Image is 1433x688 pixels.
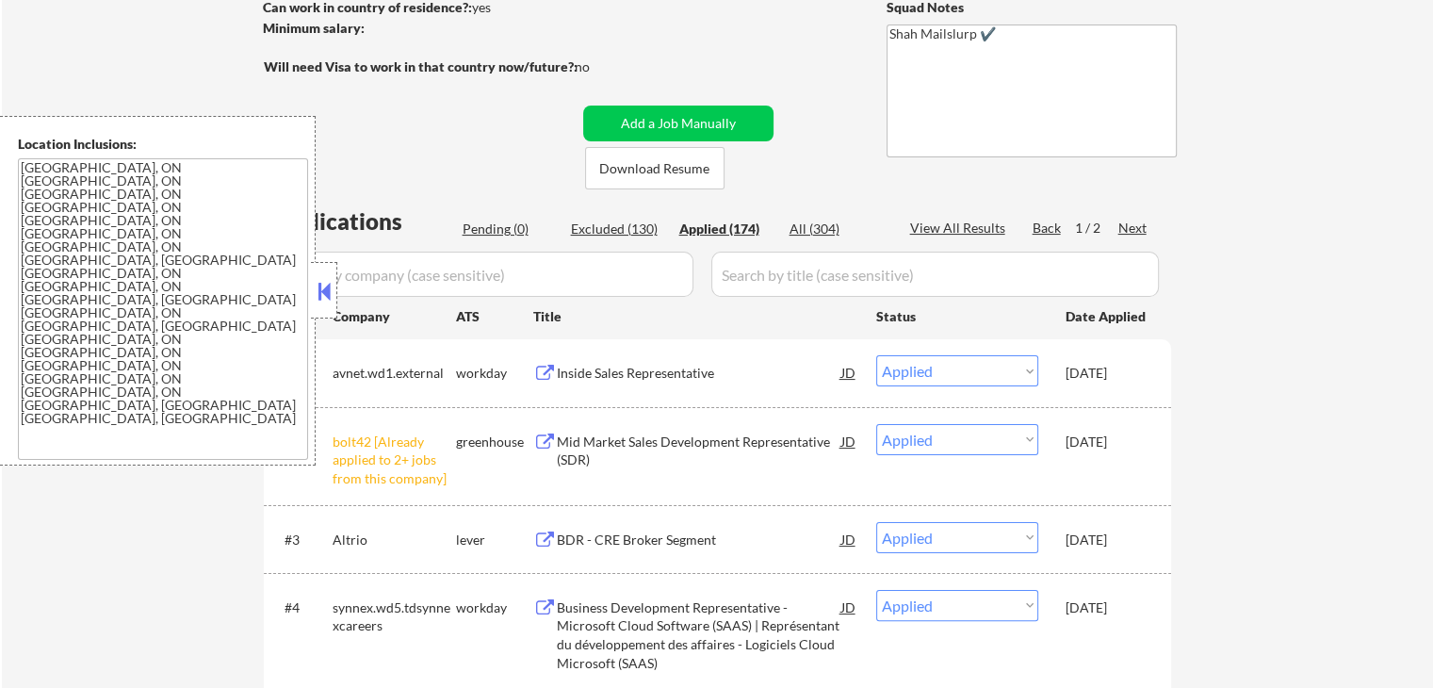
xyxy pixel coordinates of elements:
div: Applied (174) [679,220,773,238]
strong: Will need Visa to work in that country now/future?: [264,58,578,74]
div: Altrio [333,531,456,549]
div: Company [333,307,456,326]
div: workday [456,364,533,383]
div: ATS [456,307,533,326]
div: JD [839,355,858,389]
div: synnex.wd5.tdsynnexcareers [333,598,456,635]
div: JD [839,522,858,556]
div: Next [1118,219,1148,238]
div: Back [1033,219,1063,238]
button: Download Resume [585,147,725,189]
div: #3 [285,531,318,549]
div: Title [533,307,858,326]
div: JD [839,424,858,458]
div: Mid Market Sales Development Representative (SDR) [557,433,841,469]
div: [DATE] [1066,364,1148,383]
div: bolt42 [Already applied to 2+ jobs from this company] [333,433,456,488]
div: greenhouse [456,433,533,451]
button: Add a Job Manually [583,106,773,141]
div: [DATE] [1066,598,1148,617]
div: Applications [269,210,456,233]
div: lever [456,531,533,549]
div: workday [456,598,533,617]
div: View All Results [910,219,1011,238]
div: 1 / 2 [1075,219,1118,238]
div: JD [839,590,858,624]
div: All (304) [790,220,884,238]
div: BDR - CRE Broker Segment [557,531,841,549]
div: Pending (0) [463,220,557,238]
strong: Minimum salary: [263,20,365,36]
input: Search by title (case sensitive) [711,252,1159,297]
div: Status [876,299,1038,333]
div: #4 [285,598,318,617]
div: [DATE] [1066,531,1148,549]
div: Inside Sales Representative [557,364,841,383]
div: Date Applied [1066,307,1148,326]
div: Location Inclusions: [18,135,308,154]
div: no [575,57,628,76]
div: avnet.wd1.external [333,364,456,383]
input: Search by company (case sensitive) [269,252,693,297]
div: Business Development Representative - Microsoft Cloud Software (SAAS) | Représentant du développe... [557,598,841,672]
div: [DATE] [1066,433,1148,451]
div: Excluded (130) [571,220,665,238]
